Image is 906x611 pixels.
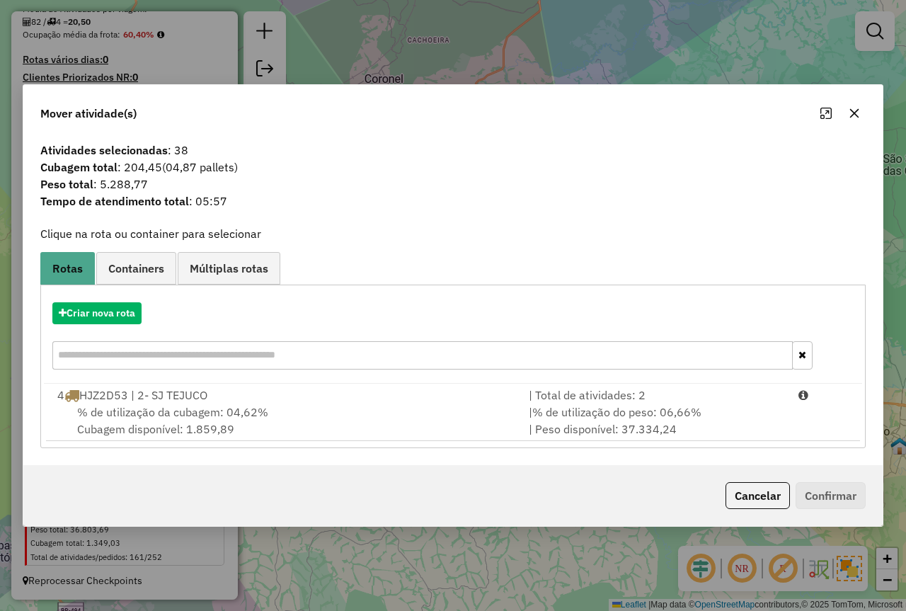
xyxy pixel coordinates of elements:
[40,194,189,208] strong: Tempo de atendimento total
[40,105,137,122] span: Mover atividade(s)
[162,160,238,174] span: (04,87 pallets)
[40,160,117,174] strong: Cubagem total
[726,482,790,509] button: Cancelar
[520,404,790,438] div: | | Peso disponível: 37.334,24
[52,263,83,274] span: Rotas
[40,225,261,242] label: Clique na rota ou container para selecionar
[532,405,701,419] span: % de utilização do peso: 06,66%
[520,387,790,404] div: | Total de atividades: 2
[52,302,142,324] button: Criar nova rota
[108,263,164,274] span: Containers
[49,387,520,404] div: 4 HJZ2D53 | 2- SJ TEJUCO
[798,389,808,401] i: Porcentagens após mover as atividades: Cubagem: 15,11% Peso: 19,89%
[49,404,520,438] div: Cubagem disponível: 1.859,89
[32,193,874,210] span: : 05:57
[32,176,874,193] span: : 5.288,77
[32,142,874,159] span: : 38
[32,159,874,176] span: : 204,45
[190,263,268,274] span: Múltiplas rotas
[77,405,268,419] span: % de utilização da cubagem: 04,62%
[40,143,168,157] strong: Atividades selecionadas
[40,177,93,191] strong: Peso total
[815,102,837,125] button: Maximize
